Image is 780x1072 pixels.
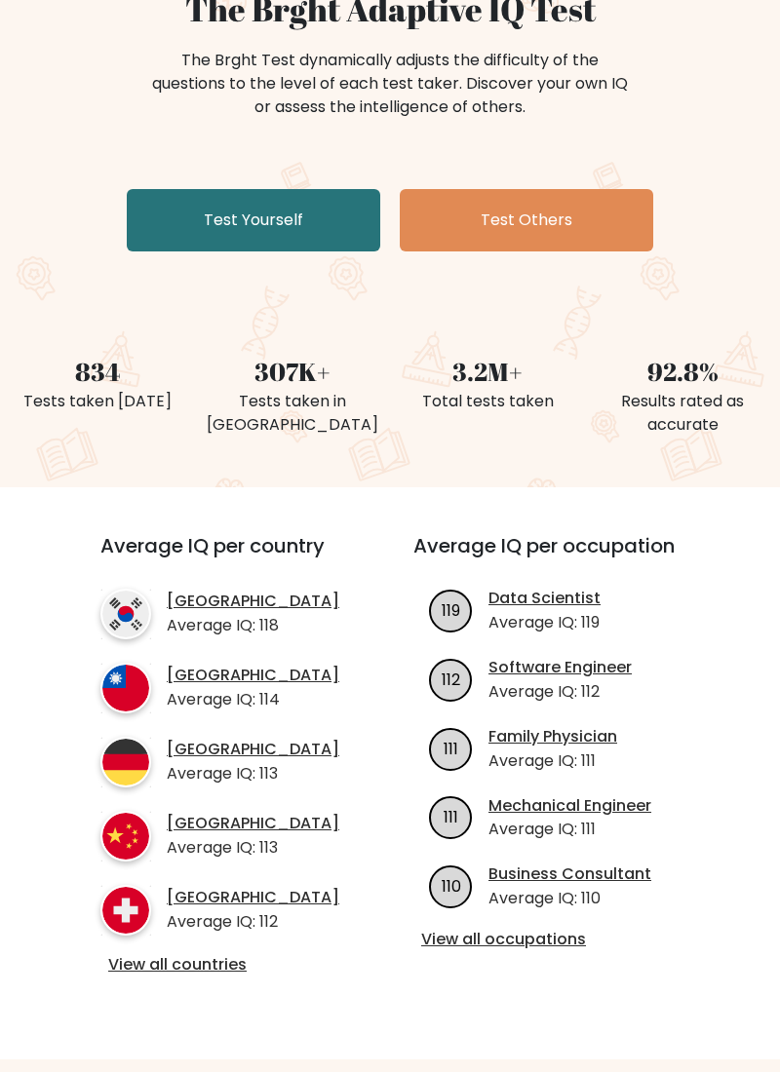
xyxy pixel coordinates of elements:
a: [GEOGRAPHIC_DATA] [167,740,339,760]
div: The Brght Test dynamically adjusts the difficulty of the questions to the level of each test take... [146,49,634,119]
text: 119 [442,599,460,622]
p: Average IQ: 111 [488,818,651,841]
img: country [100,737,151,787]
p: Average IQ: 113 [167,762,339,785]
img: country [100,885,151,936]
a: [GEOGRAPHIC_DATA] [167,592,339,612]
div: Results rated as accurate [597,390,768,437]
p: Average IQ: 111 [488,749,617,773]
a: Business Consultant [488,864,651,885]
p: Average IQ: 112 [167,910,339,934]
div: Total tests taken [402,390,573,413]
img: country [100,589,151,639]
a: View all countries [108,955,335,976]
text: 110 [442,875,461,898]
p: Average IQ: 114 [167,688,339,711]
a: Test Yourself [127,189,380,251]
a: Mechanical Engineer [488,796,651,817]
p: Average IQ: 112 [488,680,632,704]
h3: Average IQ per country [100,534,343,581]
img: country [100,811,151,861]
a: Data Scientist [488,589,601,609]
img: country [100,663,151,713]
p: Average IQ: 119 [488,611,601,634]
a: Software Engineer [488,658,632,678]
a: [GEOGRAPHIC_DATA] [167,814,339,834]
div: Tests taken in [GEOGRAPHIC_DATA] [207,390,378,437]
p: Average IQ: 118 [167,614,339,637]
div: 307K+ [207,353,378,390]
text: 111 [444,738,458,760]
p: Average IQ: 113 [167,836,339,860]
a: View all occupations [421,930,695,950]
div: 834 [12,353,183,390]
h3: Average IQ per occupation [413,534,703,581]
a: [GEOGRAPHIC_DATA] [167,666,339,686]
a: [GEOGRAPHIC_DATA] [167,888,339,908]
p: Average IQ: 110 [488,887,651,910]
div: 3.2M+ [402,353,573,390]
div: Tests taken [DATE] [12,390,183,413]
a: Family Physician [488,727,617,747]
a: Test Others [400,189,653,251]
text: 112 [442,669,460,691]
div: 92.8% [597,353,768,390]
text: 111 [444,806,458,828]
